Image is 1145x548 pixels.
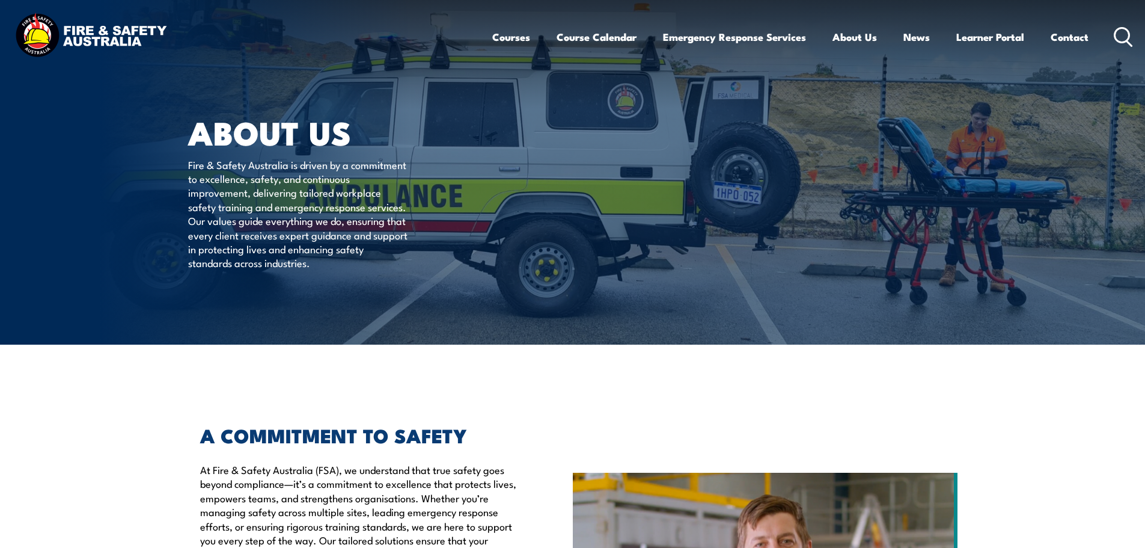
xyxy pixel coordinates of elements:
p: Fire & Safety Australia is driven by a commitment to excellence, safety, and continuous improveme... [188,158,408,270]
a: Courses [492,21,530,53]
a: Emergency Response Services [663,21,806,53]
h1: About Us [188,118,485,146]
a: Course Calendar [557,21,637,53]
a: About Us [832,21,877,53]
a: Learner Portal [956,21,1024,53]
a: Contact [1051,21,1089,53]
h2: A COMMITMENT TO SAFETY [200,426,518,443]
a: News [903,21,930,53]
